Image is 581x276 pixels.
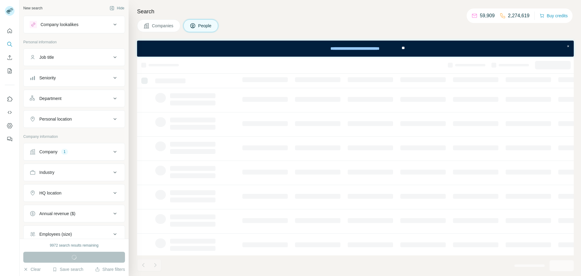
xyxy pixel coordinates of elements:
div: New search [23,5,42,11]
button: Quick start [5,25,15,36]
button: Industry [24,165,125,180]
div: 1 [61,149,68,155]
div: Annual revenue ($) [39,211,75,217]
button: Company1 [24,145,125,159]
div: HQ location [39,190,61,196]
button: Personal location [24,112,125,126]
p: Company information [23,134,125,139]
button: Job title [24,50,125,65]
button: Use Surfe on LinkedIn [5,94,15,105]
button: Annual revenue ($) [24,206,125,221]
div: Industry [39,169,54,175]
button: Use Surfe API [5,107,15,118]
p: 59,909 [480,12,495,19]
h4: Search [137,7,574,16]
div: Employees (size) [39,231,72,237]
div: Personal location [39,116,72,122]
button: Hide [105,4,129,13]
div: 9972 search results remaining [50,243,99,248]
div: Company lookalikes [41,22,78,28]
iframe: Banner [137,41,574,57]
button: Employees (size) [24,227,125,241]
button: Search [5,39,15,50]
span: Companies [152,23,174,29]
button: Seniority [24,71,125,85]
div: Department [39,95,61,101]
button: HQ location [24,186,125,200]
div: Job title [39,54,54,60]
p: Personal information [23,39,125,45]
button: Enrich CSV [5,52,15,63]
button: My lists [5,65,15,76]
button: Company lookalikes [24,17,125,32]
button: Dashboard [5,120,15,131]
button: Department [24,91,125,106]
span: People [198,23,212,29]
button: Share filters [95,266,125,272]
button: Clear [23,266,41,272]
button: Save search [52,266,83,272]
div: Seniority [39,75,56,81]
button: Buy credits [540,12,568,20]
div: Company [39,149,57,155]
button: Feedback [5,134,15,145]
p: 2,274,619 [508,12,530,19]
